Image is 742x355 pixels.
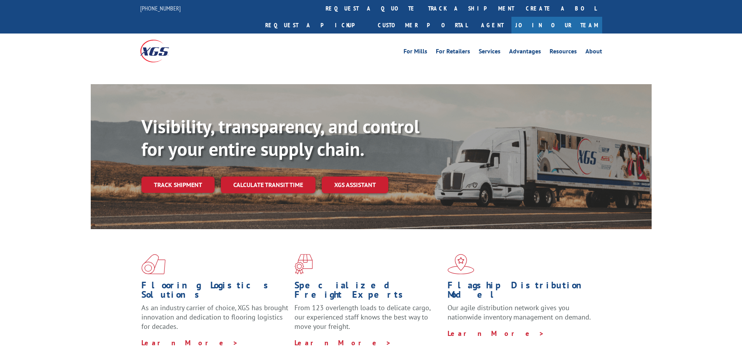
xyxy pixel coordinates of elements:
[294,303,442,338] p: From 123 overlength loads to delicate cargo, our experienced staff knows the best way to move you...
[141,177,215,193] a: Track shipment
[141,303,288,331] span: As an industry carrier of choice, XGS has brought innovation and dedication to flooring logistics...
[479,48,501,57] a: Services
[511,17,602,34] a: Join Our Team
[221,177,315,193] a: Calculate transit time
[372,17,473,34] a: Customer Portal
[141,114,419,161] b: Visibility, transparency, and control for your entire supply chain.
[141,254,166,274] img: xgs-icon-total-supply-chain-intelligence-red
[294,338,391,347] a: Learn More >
[448,303,591,321] span: Our agile distribution network gives you nationwide inventory management on demand.
[141,338,238,347] a: Learn More >
[294,254,313,274] img: xgs-icon-focused-on-flooring-red
[140,4,181,12] a: [PHONE_NUMBER]
[294,281,442,303] h1: Specialized Freight Experts
[473,17,511,34] a: Agent
[585,48,602,57] a: About
[259,17,372,34] a: Request a pickup
[404,48,427,57] a: For Mills
[550,48,577,57] a: Resources
[436,48,470,57] a: For Retailers
[448,281,595,303] h1: Flagship Distribution Model
[448,329,545,338] a: Learn More >
[141,281,289,303] h1: Flooring Logistics Solutions
[509,48,541,57] a: Advantages
[322,177,388,193] a: XGS ASSISTANT
[448,254,474,274] img: xgs-icon-flagship-distribution-model-red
